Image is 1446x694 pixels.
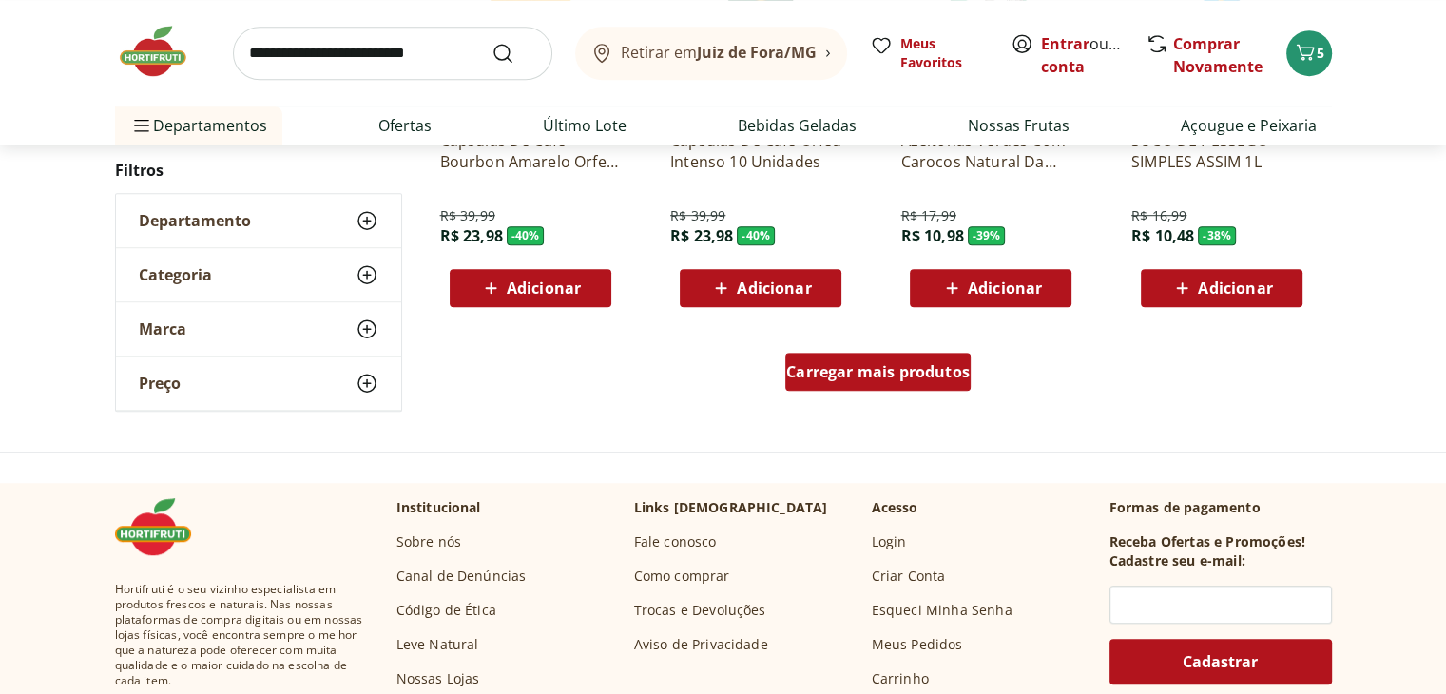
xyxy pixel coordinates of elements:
button: Marca [116,303,401,357]
a: Canal de Denúncias [396,567,527,586]
span: - 40 % [507,226,545,245]
a: Carregar mais produtos [785,353,971,398]
a: Último Lote [543,114,627,137]
a: Cápsulas De Café Orfeu Intenso 10 Unidades [670,130,851,172]
span: R$ 16,99 [1131,206,1186,225]
span: - 38 % [1198,226,1236,245]
span: Carregar mais produtos [786,364,970,379]
a: Nossas Lojas [396,669,480,688]
input: search [233,27,552,80]
span: Adicionar [737,280,811,296]
span: Marca [139,320,186,339]
a: Trocas e Devoluções [634,601,766,620]
button: Submit Search [492,42,537,65]
img: Hortifruti [115,23,210,80]
a: Nossas Frutas [968,114,1070,137]
span: R$ 17,99 [900,206,955,225]
a: SUCO DE PESSEGO SIMPLES ASSIM 1L [1131,130,1312,172]
span: Hortifruti é o seu vizinho especialista em produtos frescos e naturais. Nas nossas plataformas de... [115,582,366,688]
span: R$ 23,98 [440,225,503,246]
p: Acesso [872,498,918,517]
button: Cadastrar [1109,639,1332,684]
span: 5 [1317,44,1324,62]
span: Departamentos [130,103,267,148]
span: R$ 23,98 [670,225,733,246]
button: Adicionar [1141,269,1302,307]
b: Juiz de Fora/MG [697,42,817,63]
span: Preço [139,375,181,394]
button: Departamento [116,195,401,248]
span: Adicionar [1198,280,1272,296]
a: Login [872,532,907,551]
button: Menu [130,103,153,148]
span: Retirar em [621,44,817,61]
a: Cápsulas De Café Bourbon Amarelo Orfeu 50G [440,130,621,172]
a: Bebidas Geladas [738,114,857,137]
a: Sobre nós [396,532,461,551]
span: Departamento [139,212,251,231]
p: Links [DEMOGRAPHIC_DATA] [634,498,828,517]
a: Entrar [1041,33,1089,54]
span: - 40 % [737,226,775,245]
button: Adicionar [450,269,611,307]
span: Cadastrar [1183,654,1258,669]
span: Adicionar [507,280,581,296]
span: R$ 10,48 [1131,225,1194,246]
h2: Filtros [115,152,402,190]
a: Ofertas [378,114,432,137]
button: Carrinho [1286,30,1332,76]
button: Retirar emJuiz de Fora/MG [575,27,847,80]
a: Meus Pedidos [872,635,963,654]
span: ou [1041,32,1126,78]
p: Institucional [396,498,481,517]
h3: Receba Ofertas e Promoções! [1109,532,1305,551]
a: Criar conta [1041,33,1146,77]
a: Aviso de Privacidade [634,635,768,654]
a: Fale conosco [634,532,717,551]
span: Meus Favoritos [900,34,988,72]
a: Criar Conta [872,567,946,586]
button: Preço [116,357,401,411]
button: Categoria [116,249,401,302]
a: Esqueci Minha Senha [872,601,1012,620]
span: R$ 39,99 [670,206,725,225]
a: Carrinho [872,669,929,688]
a: Açougue e Peixaria [1181,114,1317,137]
a: Como comprar [634,567,730,586]
button: Adicionar [680,269,841,307]
h3: Cadastre seu e-mail: [1109,551,1245,570]
span: R$ 39,99 [440,206,495,225]
span: - 39 % [968,226,1006,245]
button: Adicionar [910,269,1071,307]
span: Categoria [139,266,212,285]
span: R$ 10,98 [900,225,963,246]
a: Comprar Novamente [1173,33,1263,77]
p: Formas de pagamento [1109,498,1332,517]
img: Hortifruti [115,498,210,555]
span: Adicionar [968,280,1042,296]
a: Azeitonas Verdes Com Carocos Natural Da Terra 200g [900,130,1081,172]
a: Meus Favoritos [870,34,988,72]
a: Código de Ética [396,601,496,620]
a: Leve Natural [396,635,479,654]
